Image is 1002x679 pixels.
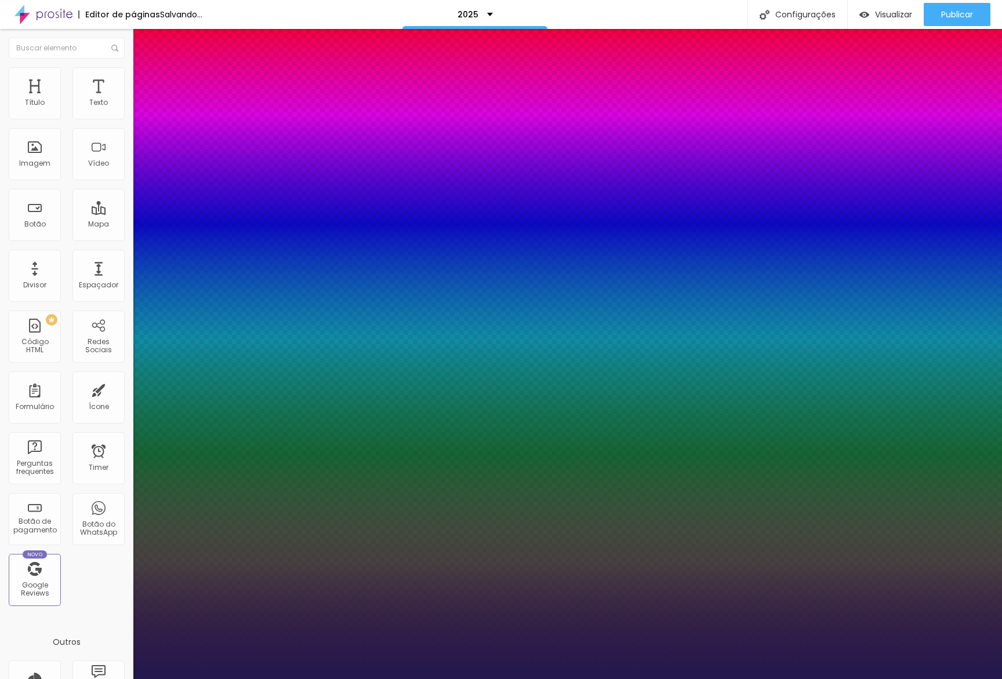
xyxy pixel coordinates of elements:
div: Espaçador [79,281,118,289]
span: Publicar [941,10,973,19]
img: Icone [111,45,118,52]
div: Novo [23,550,48,558]
div: Imagem [19,159,50,167]
img: Icone [760,10,769,20]
div: Botão de pagamento [12,517,57,534]
div: Redes Sociais [75,338,121,355]
div: Timer [89,463,108,472]
div: Texto [89,98,108,107]
div: Google Reviews [12,581,57,598]
input: Buscar elemento [9,38,125,59]
div: Código HTML [12,338,57,355]
p: 2025 [458,10,478,19]
span: Visualizar [875,10,912,19]
div: Divisor [23,281,46,289]
div: Perguntas frequentes [12,459,57,476]
div: Vídeo [88,159,109,167]
div: Salvando... [160,10,202,19]
img: view-1.svg [859,10,869,20]
button: Visualizar [848,3,924,26]
div: Mapa [88,220,109,228]
button: Publicar [924,3,990,26]
div: Botão [24,220,46,228]
div: Título [25,98,45,107]
div: Editor de páginas [78,10,160,19]
div: Botão do WhatsApp [75,520,121,537]
div: Ícone [89,403,109,411]
div: Formulário [16,403,54,411]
